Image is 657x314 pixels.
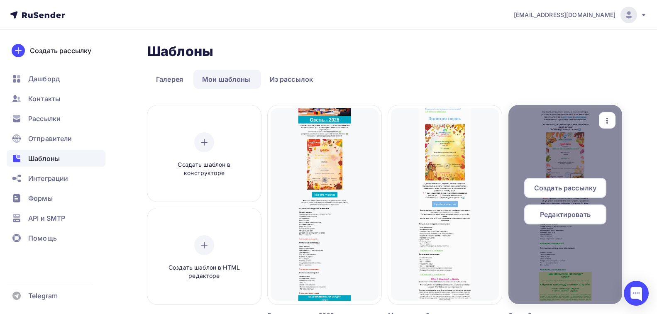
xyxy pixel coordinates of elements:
[165,263,244,280] span: Создать шаблон в HTML редакторе
[28,233,57,243] span: Помощь
[514,11,615,19] span: [EMAIL_ADDRESS][DOMAIN_NAME]
[28,114,61,124] span: Рассылки
[534,183,596,193] span: Создать рассылку
[7,190,105,207] a: Формы
[28,291,58,301] span: Telegram
[7,130,105,147] a: Отправители
[540,209,591,219] span: Редактировать
[261,70,322,89] a: Из рассылок
[30,46,91,56] div: Создать рассылку
[28,173,68,183] span: Интеграции
[7,90,105,107] a: Контакты
[147,43,213,60] h2: Шаблоны
[28,134,72,144] span: Отправители
[7,150,105,167] a: Шаблоны
[28,153,60,163] span: Шаблоны
[28,193,53,203] span: Формы
[28,213,65,223] span: API и SMTP
[7,71,105,87] a: Дашборд
[7,110,105,127] a: Рассылки
[147,70,192,89] a: Галерея
[193,70,259,89] a: Мои шаблоны
[28,74,60,84] span: Дашборд
[28,94,60,104] span: Контакты
[514,7,647,23] a: [EMAIL_ADDRESS][DOMAIN_NAME]
[165,161,244,178] span: Создать шаблон в конструкторе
